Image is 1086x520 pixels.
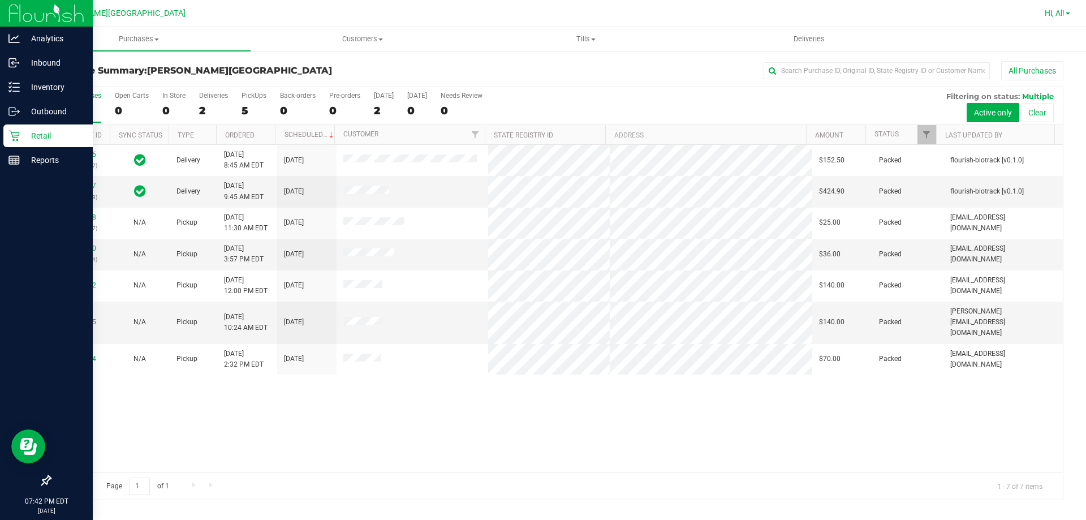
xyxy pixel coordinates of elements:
span: In Sync [134,152,146,168]
span: [PERSON_NAME][EMAIL_ADDRESS][DOMAIN_NAME] [950,306,1056,339]
span: $70.00 [819,354,841,364]
button: Clear [1021,103,1054,122]
a: 11816027 [64,182,96,190]
span: Page of 1 [97,478,178,495]
div: Pre-orders [329,92,360,100]
span: [DATE] 10:24 AM EDT [224,312,268,333]
inline-svg: Inventory [8,81,20,93]
div: Deliveries [199,92,228,100]
div: 2 [374,104,394,117]
span: Packed [879,217,902,228]
inline-svg: Reports [8,154,20,166]
span: In Sync [134,183,146,199]
span: $424.90 [819,186,844,197]
span: [EMAIL_ADDRESS][DOMAIN_NAME] [950,349,1056,370]
div: Back-orders [280,92,316,100]
p: Retail [20,129,88,143]
a: Deliveries [697,27,921,51]
inline-svg: Analytics [8,33,20,44]
iframe: Resource center [11,429,45,463]
span: [DATE] 8:45 AM EDT [224,149,264,171]
a: 11773654 [64,355,96,363]
button: N/A [133,280,146,291]
div: [DATE] [374,92,394,100]
span: Pickup [176,249,197,260]
span: Multiple [1022,92,1054,101]
span: [DATE] 9:45 AM EDT [224,181,264,202]
input: Search Purchase ID, Original ID, State Registry ID or Customer Name... [764,62,990,79]
span: Packed [879,249,902,260]
a: Type [178,131,194,139]
button: N/A [133,354,146,364]
span: Pickup [176,217,197,228]
div: 5 [242,104,266,117]
span: Pickup [176,317,197,328]
p: [DATE] [5,506,88,515]
button: All Purchases [1001,61,1063,80]
span: $36.00 [819,249,841,260]
div: 0 [280,104,316,117]
th: Address [605,125,806,145]
div: Open Carts [115,92,149,100]
span: Not Applicable [133,218,146,226]
a: Sync Status [119,131,162,139]
span: [DATE] 11:30 AM EDT [224,212,268,234]
button: N/A [133,217,146,228]
button: N/A [133,249,146,260]
button: Active only [967,103,1019,122]
span: [EMAIL_ADDRESS][DOMAIN_NAME] [950,243,1056,265]
button: N/A [133,317,146,328]
span: Purchases [27,34,251,44]
span: [DATE] [284,249,304,260]
span: [EMAIL_ADDRESS][DOMAIN_NAME] [950,275,1056,296]
a: State Registry ID [494,131,553,139]
span: [DATE] 2:32 PM EDT [224,349,264,370]
div: 0 [329,104,360,117]
span: Delivery [176,155,200,166]
p: Reports [20,153,88,167]
span: Deliveries [778,34,840,44]
div: 0 [441,104,482,117]
div: Needs Review [441,92,482,100]
span: [DATE] [284,354,304,364]
span: $140.00 [819,280,844,291]
span: [DATE] 12:00 PM EDT [224,275,268,296]
inline-svg: Retail [8,130,20,141]
span: Packed [879,280,902,291]
span: $25.00 [819,217,841,228]
div: 0 [407,104,427,117]
inline-svg: Outbound [8,106,20,117]
span: Pickup [176,280,197,291]
span: [DATE] [284,317,304,328]
a: Filter [466,125,485,144]
span: [EMAIL_ADDRESS][DOMAIN_NAME] [950,212,1056,234]
span: 1 - 7 of 7 items [988,478,1051,495]
span: [PERSON_NAME][GEOGRAPHIC_DATA] [46,8,186,18]
span: Not Applicable [133,281,146,289]
a: Tills [474,27,697,51]
span: flourish-biotrack [v0.1.0] [950,155,1024,166]
span: [DATE] [284,155,304,166]
div: 0 [162,104,186,117]
p: Outbound [20,105,88,118]
span: Not Applicable [133,250,146,258]
span: Packed [879,186,902,197]
span: [DATE] [284,217,304,228]
p: 07:42 PM EDT [5,496,88,506]
span: [DATE] [284,280,304,291]
span: $152.50 [819,155,844,166]
span: Customers [251,34,473,44]
h3: Purchase Summary: [50,66,387,76]
div: 2 [199,104,228,117]
a: Purchases [27,27,251,51]
a: Filter [917,125,936,144]
p: Inbound [20,56,88,70]
span: Not Applicable [133,318,146,326]
input: 1 [130,478,150,495]
a: 11799105 [64,318,96,326]
span: [PERSON_NAME][GEOGRAPHIC_DATA] [147,65,332,76]
span: Tills [475,34,697,44]
a: Scheduled [285,131,336,139]
span: Not Applicable [133,355,146,363]
a: Amount [815,131,843,139]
